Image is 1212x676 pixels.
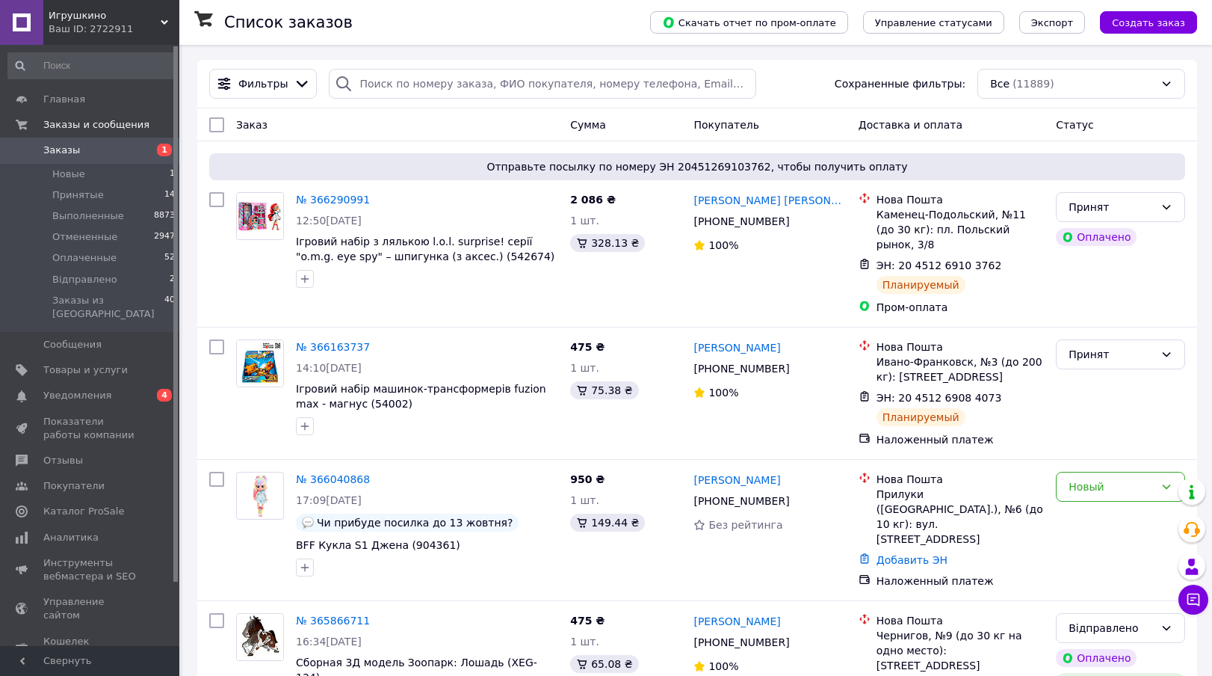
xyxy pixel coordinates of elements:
span: 4 [157,389,172,402]
span: 1 [170,168,175,181]
span: Заказ [236,119,268,131]
img: Фото товару [237,340,283,387]
img: :speech_balloon: [302,517,314,529]
span: Фильтры [238,76,288,91]
span: Уведомления [43,389,111,402]
span: [PHONE_NUMBER] [693,495,789,507]
span: Управление сайтом [43,595,138,622]
a: № 366163737 [296,341,370,353]
a: Добавить ЭН [876,554,947,566]
a: № 365866711 [296,615,370,627]
span: Принятые [52,188,104,202]
div: 75.38 ₴ [570,381,638,399]
span: 52 [164,251,175,265]
a: Фото товару [236,192,284,240]
span: 100% [708,387,738,399]
span: Скачать отчет по пром-оплате [662,16,836,29]
span: [PHONE_NUMBER] [693,636,789,648]
div: Новый [1069,479,1154,495]
span: Сообщения [43,338,102,351]
span: Сумма [570,119,606,131]
div: Наложенный платеж [876,432,1044,447]
span: Выполненные [52,209,124,223]
span: 17:09[DATE] [296,494,362,506]
span: BFF Кукла S1 Джена (904361) [296,539,460,551]
span: Отмененные [52,230,117,244]
span: 100% [708,660,738,672]
span: Заказы из [GEOGRAPHIC_DATA] [52,294,164,321]
div: Нова Пошта [876,192,1044,207]
span: Заказы и сообщения [43,118,149,132]
span: 14 [164,188,175,202]
span: Доставка и оплата [859,119,962,131]
button: Скачать отчет по пром-оплате [650,11,848,34]
span: 2 086 ₴ [570,194,616,206]
span: (11889) [1012,78,1054,90]
img: Фото товару [237,193,283,239]
a: № 366290991 [296,194,370,206]
span: [PHONE_NUMBER] [693,215,789,227]
div: Нова Пошта [876,339,1044,354]
span: Кошелек компании [43,635,138,662]
span: Инструменты вебмастера и SEO [43,556,138,583]
a: Ігровий набір машинок-трансформерів fuzion max - магнус (54002) [296,383,546,410]
button: Экспорт [1019,11,1085,34]
div: Оплачено [1056,649,1137,667]
div: Відправлено [1069,620,1154,636]
div: Нова Пошта [876,472,1044,487]
span: 16:34[DATE] [296,636,362,648]
img: Фото товару [237,614,283,660]
span: Відправлено [52,273,117,286]
span: Отправьте посылку по номеру ЭН 20451269103762, чтобы получить оплату [215,159,1179,174]
div: 328.13 ₴ [570,234,645,252]
span: 12:50[DATE] [296,215,362,227]
span: 8873 [154,209,175,223]
div: Ивано-Франковск, №3 (до 200 кг): [STREET_ADDRESS] [876,354,1044,384]
span: ЭН: 20 4512 6908 4073 [876,392,1002,404]
span: [PHONE_NUMBER] [693,363,789,375]
span: 1 шт. [570,636,599,648]
div: Ваш ID: 2722911 [49,22,179,36]
a: Фото товару [236,613,284,661]
span: Без рейтинга [708,519,782,531]
span: 40 [164,294,175,321]
button: Чат с покупателем [1178,585,1208,615]
div: Принят [1069,346,1154,363]
div: Планируемый [876,408,965,426]
span: Игрушкино [49,9,161,22]
span: Товары и услуги [43,363,128,377]
span: Новые [52,168,85,181]
span: 950 ₴ [570,473,605,485]
span: 14:10[DATE] [296,362,362,374]
a: Фото товару [236,472,284,520]
span: 1 [157,144,172,156]
div: Принят [1069,199,1154,215]
span: Отзывы [43,454,83,467]
a: Фото товару [236,339,284,387]
a: Ігровий набір з лялькою l.o.l. surprise! серії "o.m.g. eye spy" – шпигунка (з аксес.) (542674) [296,236,554,262]
h1: Список заказов [224,13,353,31]
span: Сохраненные фильтры: [835,76,965,91]
input: Поиск по номеру заказа, ФИО покупателя, номеру телефона, Email, номеру накладной [329,69,756,99]
span: Показатели работы компании [43,415,138,442]
div: Прилуки ([GEOGRAPHIC_DATA].), №6 (до 10 кг): вул. [STREET_ADDRESS] [876,487,1044,547]
span: 2947 [154,230,175,244]
button: Создать заказ [1100,11,1197,34]
span: Аналитика [43,531,99,544]
span: 2 [170,273,175,286]
div: 65.08 ₴ [570,655,638,673]
a: [PERSON_NAME] [693,340,780,355]
span: 1 шт. [570,215,599,227]
button: Управление статусами [863,11,1004,34]
div: Чернигов, №9 (до 30 кг на одно место): [STREET_ADDRESS] [876,628,1044,673]
div: Пром-оплата [876,300,1044,315]
a: № 366040868 [296,473,370,485]
img: Фото товару [237,473,283,519]
span: 100% [708,239,738,251]
span: Оплаченные [52,251,117,265]
div: Наложенный платеж [876,574,1044,589]
div: Планируемый [876,276,965,294]
span: Главная [43,93,85,106]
